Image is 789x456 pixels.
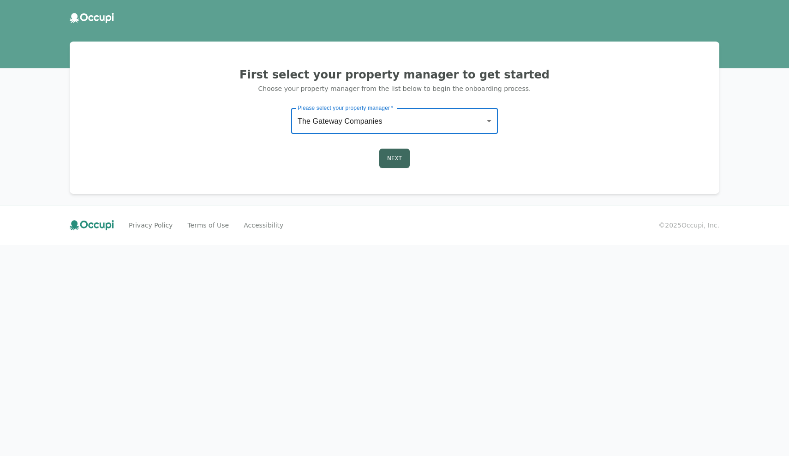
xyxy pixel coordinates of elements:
[129,221,173,230] a: Privacy Policy
[81,67,708,82] h2: First select your property manager to get started
[244,221,283,230] a: Accessibility
[298,104,393,112] label: Please select your property manager
[291,108,498,134] div: The Gateway Companies
[658,221,719,230] small: © 2025 Occupi, Inc.
[379,149,410,168] button: Next
[81,84,708,93] p: Choose your property manager from the list below to begin the onboarding process.
[187,221,229,230] a: Terms of Use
